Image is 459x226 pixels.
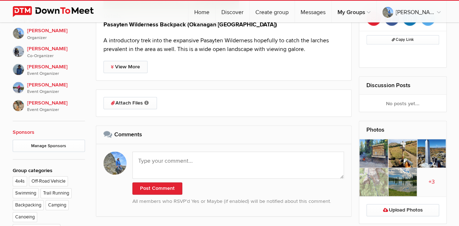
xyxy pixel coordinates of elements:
[13,6,105,17] img: DownToMeet
[13,100,24,111] img: Monty
[27,27,85,41] span: [PERSON_NAME]
[27,107,85,113] i: Event Organizer
[13,41,85,59] a: [PERSON_NAME]Co-Organizer
[359,95,446,112] div: No posts yet...
[27,35,85,41] i: Organizer
[13,82,24,93] img: Angela L
[132,197,344,205] p: All members who RSVP’d Yes or Maybe (if enabled) will be notified about this comment.
[392,37,414,42] span: Copy Link
[27,71,85,77] i: Event Organizer
[27,81,85,95] span: [PERSON_NAME]
[188,1,215,22] a: Home
[332,1,376,22] a: My Groups
[13,27,24,39] img: Andrew
[27,53,85,59] i: Co-Organizer
[27,45,85,59] span: [PERSON_NAME]
[13,140,85,152] a: Manage Sponsors
[27,63,85,77] span: [PERSON_NAME]
[366,82,411,89] a: Discussion Posts
[27,89,85,95] i: Event Organizer
[13,64,24,75] img: Reiko T
[366,204,439,216] a: Upload Photos
[295,1,331,22] a: Messages
[103,36,344,54] p: A introductory trek into the expansive Pasayten Wilderness hopefully to catch the larches prevale...
[103,126,344,143] h2: Comments
[250,1,294,22] a: Create group
[216,1,249,22] a: Discover
[103,97,157,109] a: Attach Files
[103,61,148,73] a: View More
[13,27,85,41] a: [PERSON_NAME]Organizer
[13,46,24,57] img: Wade H
[377,1,446,22] a: [PERSON_NAME]
[27,99,85,114] span: [PERSON_NAME]
[417,178,446,186] span: +3
[417,168,446,196] a: +3
[13,167,85,175] div: Group categories
[13,77,85,95] a: [PERSON_NAME]Event Organizer
[366,126,384,133] a: Photos
[366,35,439,44] button: Copy Link
[13,129,34,135] a: Sponsors
[13,95,85,114] a: [PERSON_NAME]Event Organizer
[132,182,182,195] button: Post Comment
[103,21,277,28] strong: Pasayten Wilderness Backpack (Okanagan [GEOGRAPHIC_DATA])
[13,59,85,77] a: [PERSON_NAME]Event Organizer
